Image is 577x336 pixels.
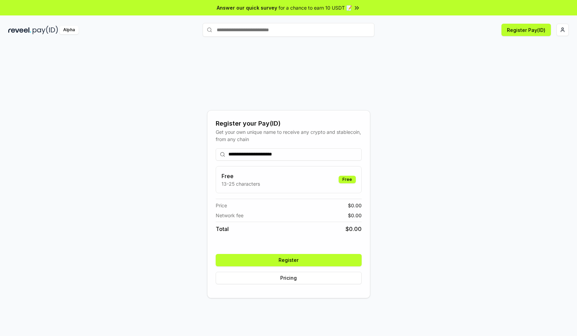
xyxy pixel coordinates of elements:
button: Register [216,254,362,266]
button: Pricing [216,272,362,284]
div: Get your own unique name to receive any crypto and stablecoin, from any chain [216,128,362,143]
div: Alpha [59,26,79,34]
div: Free [339,176,356,183]
span: Answer our quick survey [217,4,277,11]
img: reveel_dark [8,26,31,34]
div: Register your Pay(ID) [216,119,362,128]
span: for a chance to earn 10 USDT 📝 [279,4,352,11]
span: Price [216,202,227,209]
span: $ 0.00 [346,225,362,233]
span: $ 0.00 [348,212,362,219]
span: Total [216,225,229,233]
img: pay_id [33,26,58,34]
span: $ 0.00 [348,202,362,209]
h3: Free [222,172,260,180]
span: Network fee [216,212,244,219]
p: 13-25 characters [222,180,260,187]
button: Register Pay(ID) [501,24,551,36]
